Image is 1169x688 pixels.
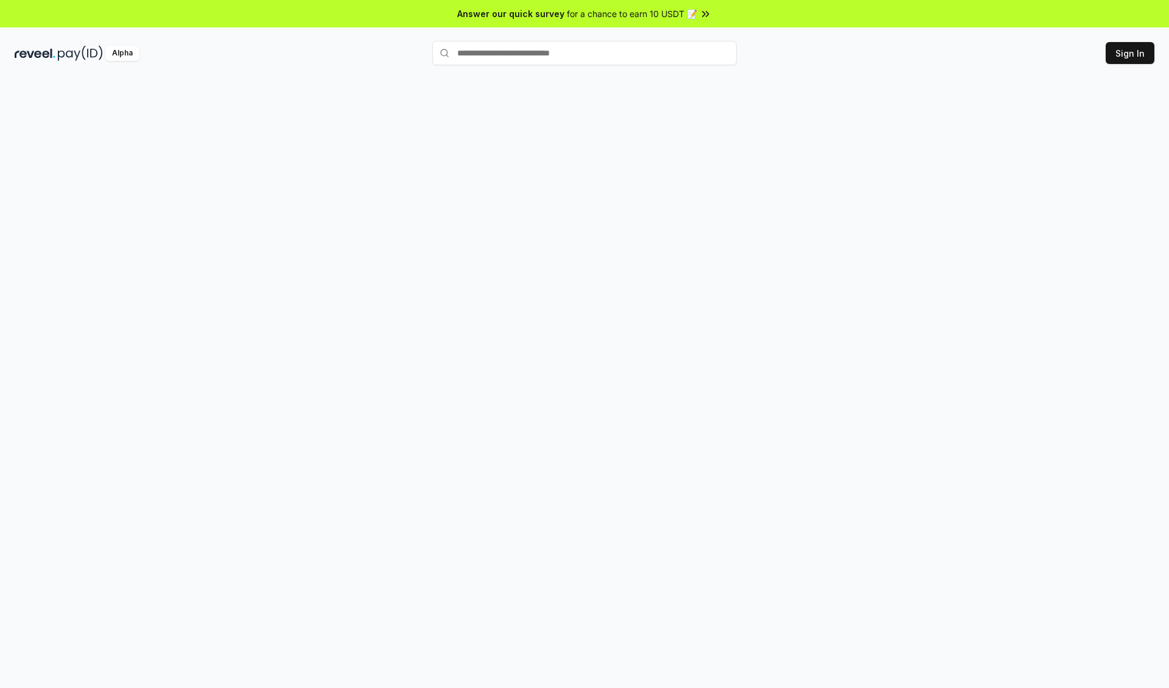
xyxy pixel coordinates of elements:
img: reveel_dark [15,46,55,61]
img: pay_id [58,46,103,61]
div: Alpha [105,46,139,61]
button: Sign In [1106,42,1154,64]
span: Answer our quick survey [457,7,564,20]
span: for a chance to earn 10 USDT 📝 [567,7,697,20]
